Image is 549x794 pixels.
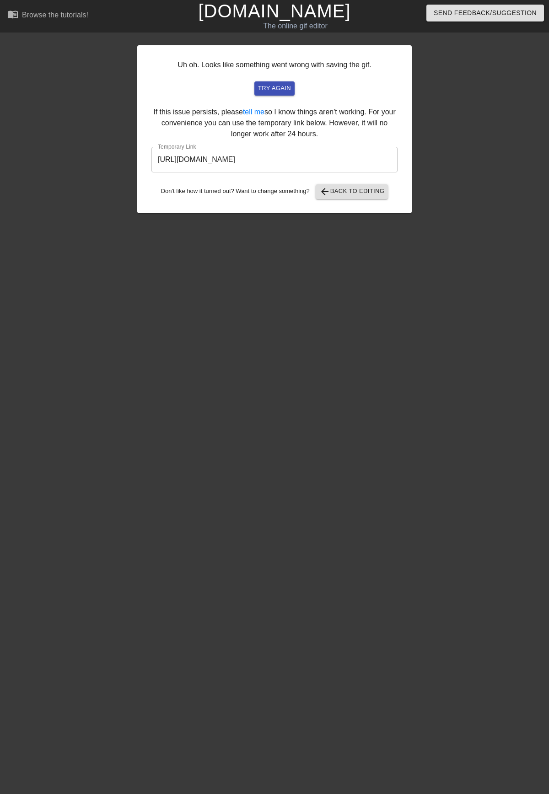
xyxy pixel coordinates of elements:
span: Send Feedback/Suggestion [434,7,537,19]
div: Uh oh. Looks like something went wrong with saving the gif. If this issue persists, please so I k... [137,45,412,213]
span: try again [258,83,291,94]
a: [DOMAIN_NAME] [198,1,350,21]
div: Don't like how it turned out? Want to change something? [151,184,398,199]
span: arrow_back [319,186,330,197]
button: Send Feedback/Suggestion [426,5,544,21]
div: Browse the tutorials! [22,11,88,19]
button: Back to Editing [316,184,388,199]
div: The online gif editor [188,21,403,32]
button: try again [254,81,295,96]
span: menu_book [7,9,18,20]
input: bare [151,147,398,172]
a: Browse the tutorials! [7,9,88,23]
span: Back to Editing [319,186,385,197]
a: tell me [243,108,264,116]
